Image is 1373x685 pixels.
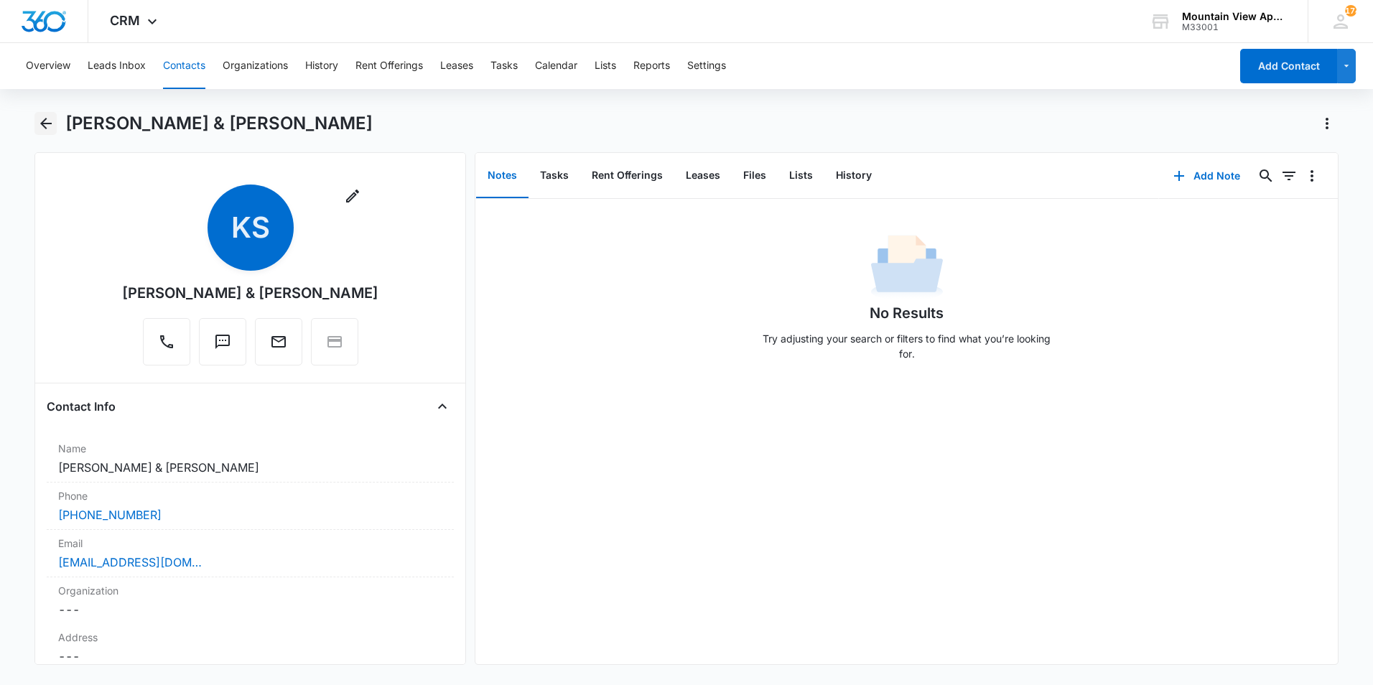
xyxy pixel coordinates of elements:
button: Lists [595,43,616,89]
button: Rent Offerings [580,154,674,198]
button: Overview [26,43,70,89]
button: Leases [440,43,473,89]
button: Lists [778,154,824,198]
button: Filters [1277,164,1300,187]
button: Leases [674,154,732,198]
label: Email [58,536,442,551]
button: Rent Offerings [355,43,423,89]
p: Try adjusting your search or filters to find what you’re looking for. [756,331,1058,361]
a: Text [199,340,246,353]
div: notifications count [1345,5,1356,17]
span: CRM [110,13,140,28]
div: Organization--- [47,577,454,624]
a: [PHONE_NUMBER] [58,506,162,523]
button: Search... [1255,164,1277,187]
button: Email [255,318,302,365]
button: Files [732,154,778,198]
a: Call [143,340,190,353]
button: Calendar [535,43,577,89]
button: Text [199,318,246,365]
a: [EMAIL_ADDRESS][DOMAIN_NAME] [58,554,202,571]
div: [PERSON_NAME] & [PERSON_NAME] [122,282,378,304]
button: Organizations [223,43,288,89]
div: Email[EMAIL_ADDRESS][DOMAIN_NAME] [47,530,454,577]
button: Settings [687,43,726,89]
button: Overflow Menu [1300,164,1323,187]
dd: --- [58,601,442,618]
button: Notes [476,154,529,198]
button: Add Contact [1240,49,1337,83]
img: No Data [871,230,943,302]
button: History [824,154,883,198]
button: History [305,43,338,89]
button: Add Note [1159,159,1255,193]
h1: [PERSON_NAME] & [PERSON_NAME] [65,113,373,134]
a: Email [255,340,302,353]
button: Contacts [163,43,205,89]
span: 174 [1345,5,1356,17]
button: Tasks [529,154,580,198]
label: Name [58,441,442,456]
div: account id [1182,22,1287,32]
button: Tasks [490,43,518,89]
label: Organization [58,583,442,598]
label: Address [58,630,442,645]
div: Phone[PHONE_NUMBER] [47,483,454,530]
h4: Contact Info [47,398,116,415]
div: Address--- [47,624,454,671]
button: Reports [633,43,670,89]
dd: [PERSON_NAME] & [PERSON_NAME] [58,459,442,476]
button: Back [34,112,57,135]
button: Leads Inbox [88,43,146,89]
button: Close [431,395,454,418]
div: account name [1182,11,1287,22]
button: Actions [1316,112,1339,135]
dd: --- [58,648,442,665]
div: Name[PERSON_NAME] & [PERSON_NAME] [47,435,454,483]
h1: No Results [870,302,944,324]
button: Call [143,318,190,365]
label: Phone [58,488,442,503]
span: KS [208,185,294,271]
